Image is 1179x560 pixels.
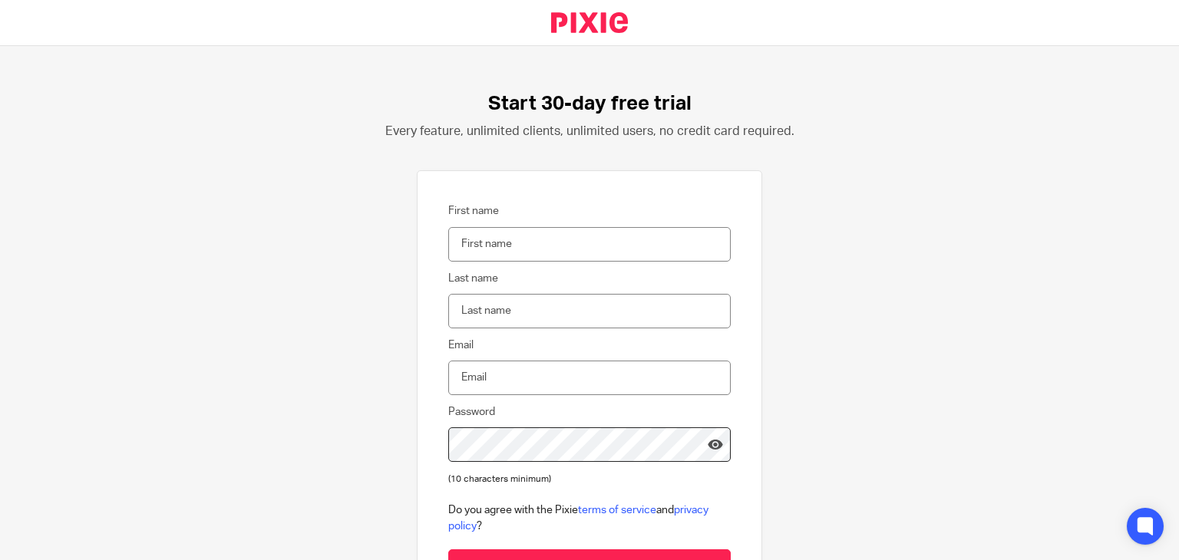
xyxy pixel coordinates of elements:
[448,271,498,286] label: Last name
[448,361,731,395] input: Email
[448,294,731,328] input: Last name
[448,505,708,531] a: privacy policy
[578,505,656,516] a: terms of service
[448,502,731,534] p: Do you agree with the Pixie and ?
[448,475,551,483] span: (10 characters minimum)
[448,203,499,219] label: First name
[448,338,474,353] label: Email
[488,92,692,116] h1: Start 30-day free trial
[385,124,794,140] h2: Every feature, unlimited clients, unlimited users, no credit card required.
[448,227,731,262] input: First name
[448,404,495,420] label: Password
